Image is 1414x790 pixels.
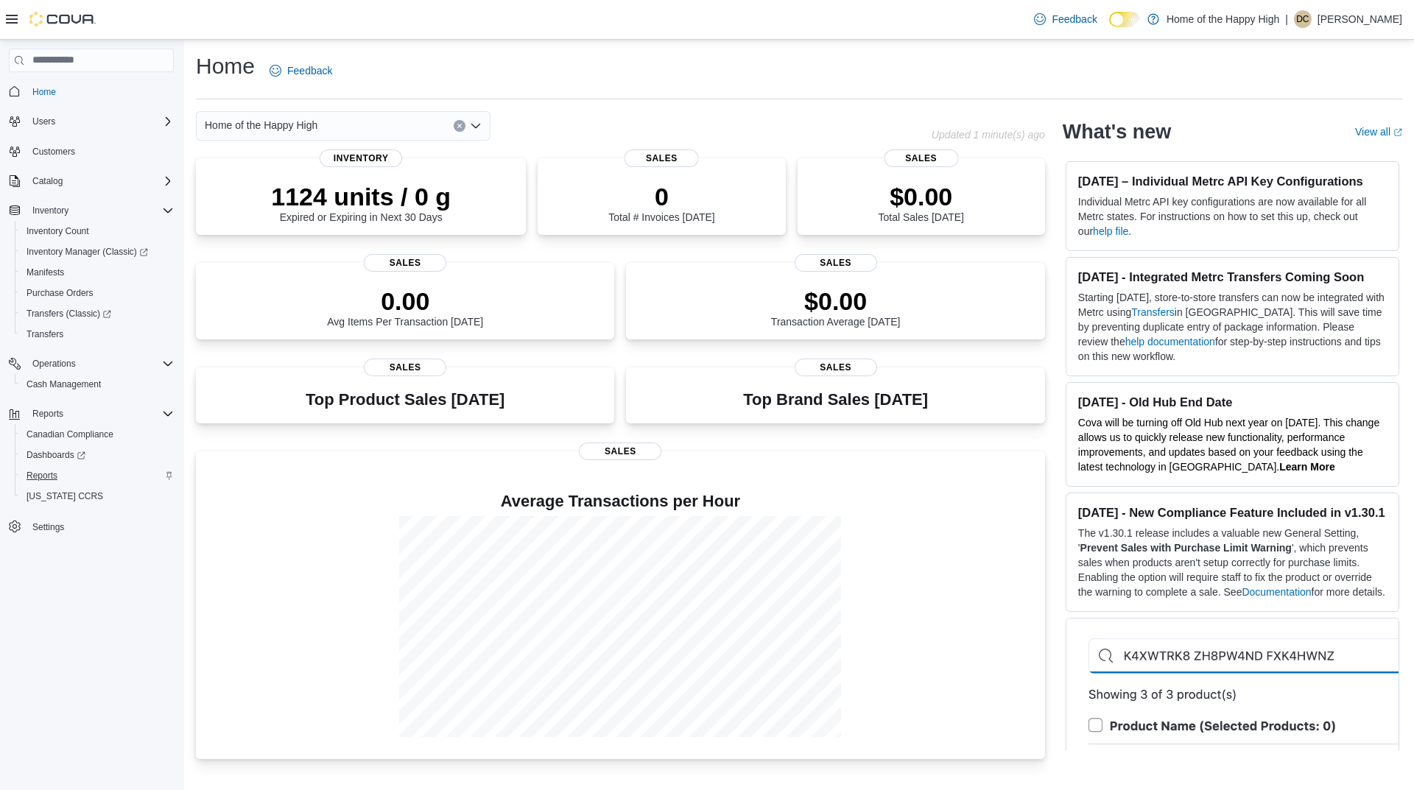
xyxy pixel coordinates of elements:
span: Settings [27,517,174,535]
span: DC [1296,10,1309,28]
div: Destiny Clausner [1294,10,1312,28]
button: Inventory [3,200,180,221]
a: Inventory Manager (Classic) [21,243,154,261]
span: Dashboards [27,449,85,461]
button: Catalog [3,171,180,191]
span: Manifests [21,264,174,281]
p: [PERSON_NAME] [1318,10,1402,28]
span: Canadian Compliance [27,428,113,440]
button: [US_STATE] CCRS [15,486,180,507]
span: Transfers (Classic) [21,305,174,322]
a: Transfers (Classic) [15,303,180,324]
span: Home [32,86,56,98]
div: Expired or Expiring in Next 30 Days [271,182,451,223]
span: Reports [32,408,63,420]
span: Inventory [320,149,402,167]
span: Reports [27,470,57,482]
p: 0.00 [327,286,483,316]
span: Inventory Manager (Classic) [27,246,148,258]
p: $0.00 [771,286,901,316]
a: Dashboards [15,445,180,465]
a: Settings [27,518,70,536]
h2: What's new [1063,120,1171,144]
p: Starting [DATE], store-to-store transfers can now be integrated with Metrc using in [GEOGRAPHIC_D... [1078,290,1387,364]
p: Updated 1 minute(s) ago [932,129,1045,141]
a: Manifests [21,264,70,281]
button: Users [27,113,61,130]
span: Inventory Count [21,222,174,240]
span: Catalog [32,175,63,187]
button: Settings [3,515,180,537]
span: Operations [27,355,174,373]
a: Transfers [1131,306,1175,318]
button: Inventory Count [15,221,180,241]
span: Manifests [27,267,64,278]
button: Home [3,81,180,102]
span: Home [27,82,174,101]
span: Inventory Count [27,225,89,237]
span: Sales [795,254,877,272]
a: Learn More [1279,461,1334,473]
span: Sales [579,442,661,460]
a: [US_STATE] CCRS [21,487,109,505]
button: Operations [27,355,82,373]
span: Dark Mode [1109,27,1110,28]
span: Settings [32,521,64,533]
span: Cash Management [21,375,174,393]
a: Customers [27,143,81,161]
span: Inventory Manager (Classic) [21,243,174,261]
span: Cash Management [27,378,101,390]
span: Inventory [27,202,174,219]
a: Feedback [264,56,338,85]
h3: [DATE] - Old Hub End Date [1078,395,1387,409]
strong: Prevent Sales with Purchase Limit Warning [1080,542,1292,554]
span: Dashboards [21,446,174,464]
a: Reports [21,467,63,484]
span: Reports [21,467,174,484]
span: Purchase Orders [21,284,174,302]
a: Inventory Count [21,222,95,240]
span: Transfers (Classic) [27,308,111,320]
span: Sales [625,149,699,167]
span: Feedback [287,63,332,78]
button: Canadian Compliance [15,424,180,445]
h3: [DATE] – Individual Metrc API Key Configurations [1078,174,1387,188]
p: Individual Metrc API key configurations are now available for all Metrc states. For instructions ... [1078,194,1387,239]
a: Canadian Compliance [21,426,119,443]
a: Transfers (Classic) [21,305,117,322]
p: 1124 units / 0 g [271,182,451,211]
img: Cova [29,12,96,27]
span: Feedback [1052,12,1097,27]
span: Transfers [27,328,63,340]
h3: Top Brand Sales [DATE] [743,391,928,409]
a: Purchase Orders [21,284,99,302]
button: Catalog [27,172,68,190]
button: Reports [27,405,69,423]
span: Purchase Orders [27,287,94,299]
a: Feedback [1028,4,1102,34]
a: help documentation [1125,336,1215,348]
span: Canadian Compliance [21,426,174,443]
a: help file [1093,225,1128,237]
a: Dashboards [21,446,91,464]
h1: Home [196,52,255,81]
a: View allExternal link [1355,126,1402,138]
h3: [DATE] - Integrated Metrc Transfers Coming Soon [1078,269,1387,284]
button: Cash Management [15,374,180,395]
div: Total Sales [DATE] [879,182,964,223]
div: Total # Invoices [DATE] [608,182,714,223]
button: Reports [3,403,180,424]
a: Cash Management [21,375,107,393]
span: Sales [884,149,958,167]
button: Open list of options [470,120,482,132]
button: Transfers [15,324,180,345]
div: Transaction Average [DATE] [771,286,901,328]
a: Inventory Manager (Classic) [15,241,180,262]
button: Purchase Orders [15,283,180,303]
button: Customers [3,141,180,162]
button: Reports [15,465,180,486]
span: Washington CCRS [21,487,174,505]
button: Operations [3,353,180,374]
a: Transfers [21,325,69,343]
